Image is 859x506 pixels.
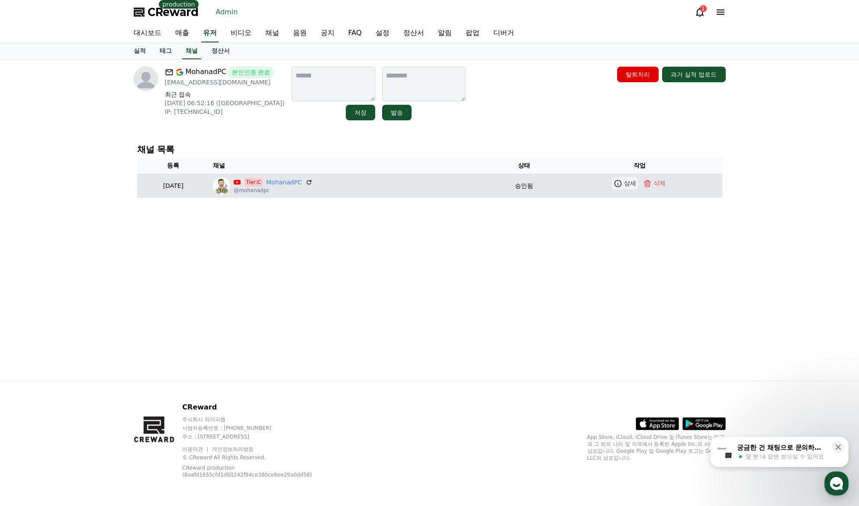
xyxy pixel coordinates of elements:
a: 정산서 [396,24,431,42]
span: 대화 [79,288,90,295]
a: 설정 [369,24,396,42]
button: 과거 실적 업로드 [662,67,726,82]
a: 개인정보처리방침 [212,446,254,452]
th: 채널 [209,158,491,174]
a: 채널 [258,24,286,42]
p: @mohanadpc [234,187,312,194]
a: 홈 [3,274,57,296]
button: 삭제 [641,177,667,190]
a: 팝업 [459,24,486,42]
a: CReward [134,5,199,19]
a: MohanadPC [266,178,302,187]
span: 설정 [134,287,144,294]
a: 채널 [182,43,201,59]
a: 설정 [112,274,166,296]
a: 태그 [153,43,179,59]
p: [DATE] 06:52:16 ([GEOGRAPHIC_DATA]) [165,99,285,107]
a: 공지 [314,24,341,42]
p: CReward [182,402,334,413]
a: 이용약관 [182,446,209,452]
a: 디버거 [486,24,521,42]
a: 대화 [57,274,112,296]
span: MohanadPC [186,67,226,78]
p: 최근 접속 [165,90,285,99]
span: CReward [148,5,199,19]
p: [EMAIL_ADDRESS][DOMAIN_NAME] [165,78,285,87]
a: 유저 [201,24,219,42]
span: 홈 [27,287,32,294]
a: FAQ [341,24,369,42]
th: 등록 [137,158,210,174]
a: 실적 [127,43,153,59]
div: 1 [700,5,707,12]
p: 사업자등록번호 : [PHONE_NUMBER] [182,425,334,432]
th: 상태 [491,158,557,174]
img: MohanadPC [213,177,230,194]
a: 상세 [612,177,638,190]
button: 탈퇴처리 [617,67,659,82]
p: IP: [TECHNICAL_ID] [165,107,285,116]
a: 대시보드 [127,24,168,42]
p: App Store, iCloud, iCloud Drive 및 iTunes Store는 미국과 그 밖의 나라 및 지역에서 등록된 Apple Inc.의 서비스 상표입니다. Goo... [587,434,726,461]
a: Admin [212,5,241,19]
a: 매출 [168,24,196,42]
p: [DATE] [141,181,206,190]
a: 정산서 [205,43,237,59]
a: 알림 [431,24,459,42]
p: 주소 : [STREET_ADDRESS] [182,433,334,440]
a: 비디오 [224,24,258,42]
a: 1 [695,7,705,17]
p: 승인됨 [515,181,533,190]
span: 본인인증 완료 [228,67,274,78]
p: 상세 [624,179,636,188]
h4: 채널 목록 [137,145,722,154]
th: 작업 [557,158,722,174]
button: 발송 [382,105,412,120]
p: © CReward All Rights Reserved. [182,454,334,461]
span: Tier:C [244,178,263,187]
p: 주식회사 와이피랩 [182,416,334,423]
p: 삭제 [653,179,666,188]
img: profile image [134,67,158,91]
a: 음원 [286,24,314,42]
p: CReward production (8aafd1655cfd1d60242f94ce380ce6ee29a0dd58) [182,464,321,478]
button: 저장 [346,105,375,120]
